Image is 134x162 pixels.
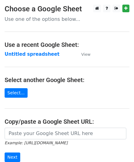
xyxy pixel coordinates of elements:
h4: Use a recent Google Sheet: [5,41,129,48]
small: View [81,52,90,57]
input: Next [5,153,20,162]
h4: Copy/paste a Google Sheet URL: [5,118,129,125]
h4: Select another Google Sheet: [5,76,129,84]
input: Paste your Google Sheet URL here [5,128,126,139]
a: View [75,51,90,57]
small: Example: [URL][DOMAIN_NAME] [5,141,67,145]
p: Use one of the options below... [5,16,129,22]
a: Untitled spreadsheet [5,51,59,57]
h3: Choose a Google Sheet [5,5,129,13]
a: Select... [5,88,28,98]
